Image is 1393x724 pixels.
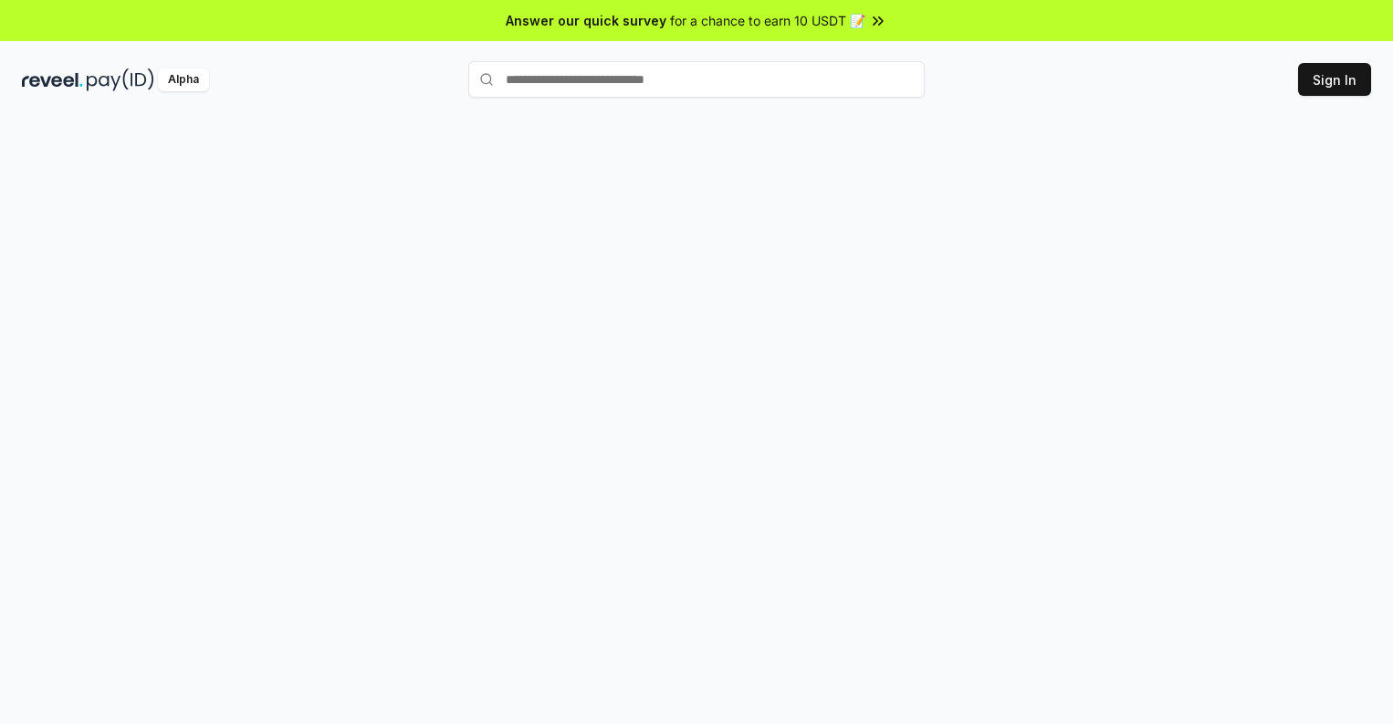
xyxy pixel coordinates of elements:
[22,68,83,91] img: reveel_dark
[158,68,209,91] div: Alpha
[506,11,666,30] span: Answer our quick survey
[670,11,865,30] span: for a chance to earn 10 USDT 📝
[87,68,154,91] img: pay_id
[1298,63,1371,96] button: Sign In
